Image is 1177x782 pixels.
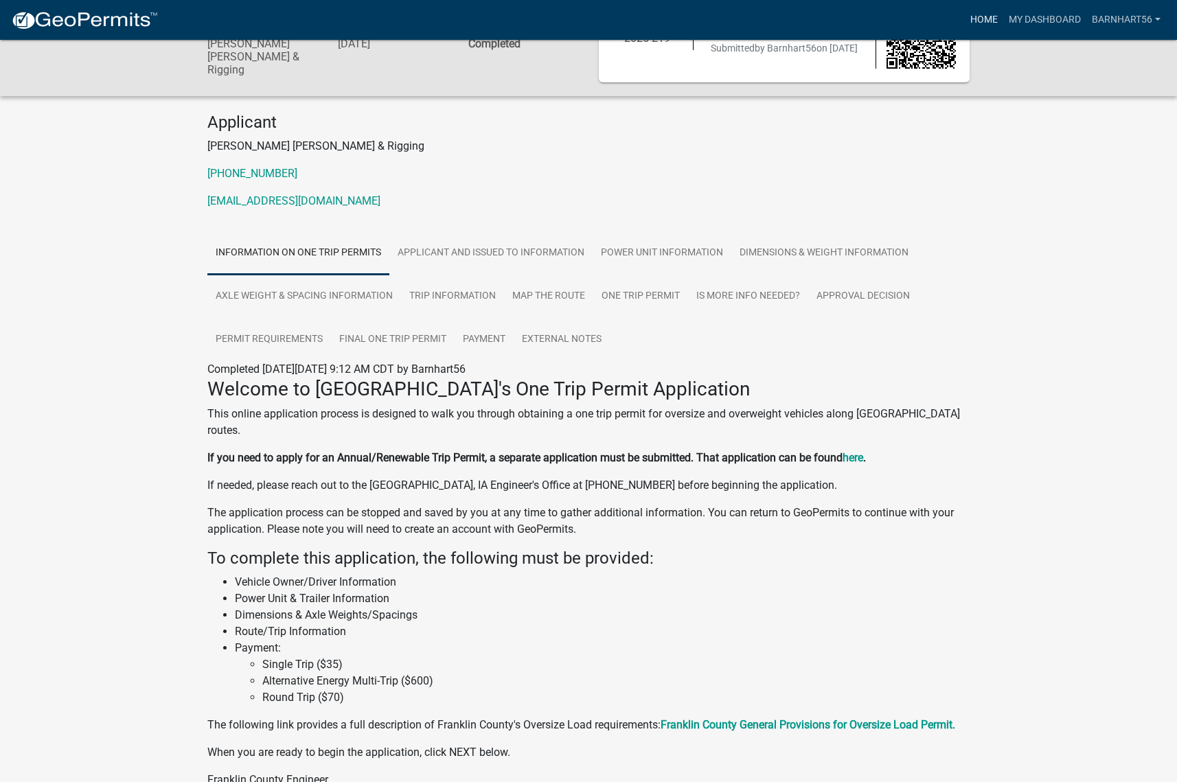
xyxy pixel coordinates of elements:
a: here [843,451,863,464]
span: Submitted on [DATE] [711,43,858,54]
p: The application process can be stopped and saved by you at any time to gather additional informat... [207,505,970,538]
strong: . [863,451,866,464]
p: This online application process is designed to walk you through obtaining a one trip permit for o... [207,406,970,439]
a: Power Unit Information [593,231,731,275]
span: Completed [DATE][DATE] 9:12 AM CDT by Barnhart56 [207,363,466,376]
a: Franklin County General Provisions for Oversize Load Permit. [661,718,955,731]
a: [EMAIL_ADDRESS][DOMAIN_NAME] [207,194,380,207]
a: My Dashboard [1003,7,1086,33]
a: Applicant and Issued To Information [389,231,593,275]
a: One Trip Permit [593,275,688,319]
a: Payment [455,318,514,362]
h3: Welcome to [GEOGRAPHIC_DATA]'s One Trip Permit Application [207,378,970,401]
p: If needed, please reach out to the [GEOGRAPHIC_DATA], IA Engineer's Office at [PHONE_NUMBER] befo... [207,477,970,494]
a: Map the Route [504,275,593,319]
a: [PHONE_NUMBER] [207,167,297,180]
p: [PERSON_NAME] [PERSON_NAME] & Rigging [207,138,970,154]
p: The following link provides a full description of Franklin County's Oversize Load requirements: [207,717,970,733]
li: Alternative Energy Multi-Trip ($600) [262,673,970,689]
a: Dimensions & Weight Information [731,231,917,275]
a: Home [965,7,1003,33]
li: Single Trip ($35) [262,656,970,673]
a: Trip Information [401,275,504,319]
a: Is More Info Needed? [688,275,808,319]
p: When you are ready to begin the application, click NEXT below. [207,744,970,761]
li: Power Unit & Trailer Information [235,590,970,607]
h4: To complete this application, the following must be provided: [207,549,970,568]
strong: If you need to apply for an Annual/Renewable Trip Permit, a separate application must be submitte... [207,451,843,464]
span: by Barnhart56 [755,43,816,54]
a: Final One Trip Permit [331,318,455,362]
li: Vehicle Owner/Driver Information [235,574,970,590]
strong: Completed [468,37,521,50]
a: Axle Weight & Spacing Information [207,275,401,319]
h4: Applicant [207,113,970,133]
h6: [DATE] [338,37,448,50]
a: External Notes [514,318,610,362]
h6: [PERSON_NAME] [PERSON_NAME] & Rigging [207,37,317,77]
a: Information on One Trip Permits [207,231,389,275]
li: Route/Trip Information [235,623,970,640]
a: Barnhart56 [1086,7,1166,33]
li: Dimensions & Axle Weights/Spacings [235,607,970,623]
li: Payment: [235,640,970,706]
a: Approval Decision [808,275,918,319]
a: Permit Requirements [207,318,331,362]
li: Round Trip ($70) [262,689,970,706]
